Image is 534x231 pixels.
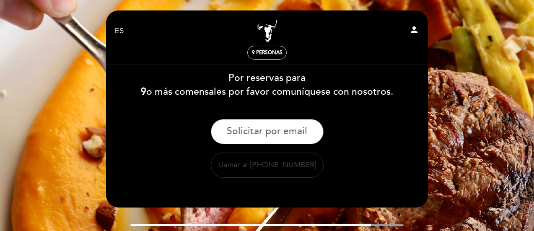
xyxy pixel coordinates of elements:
[141,86,146,98] b: 9
[211,119,324,144] button: Solicitar por email
[409,25,419,35] i: person
[409,25,419,38] button: person
[215,20,319,43] a: Campobravo - [GEOGRAPHIC_DATA][PERSON_NAME]
[211,153,324,178] button: Llamar al [PHONE_NUMBER]
[106,71,428,99] div: Por reservas para o más comensales por favor comuníquese con nosotros.
[252,49,283,56] span: 9 personas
